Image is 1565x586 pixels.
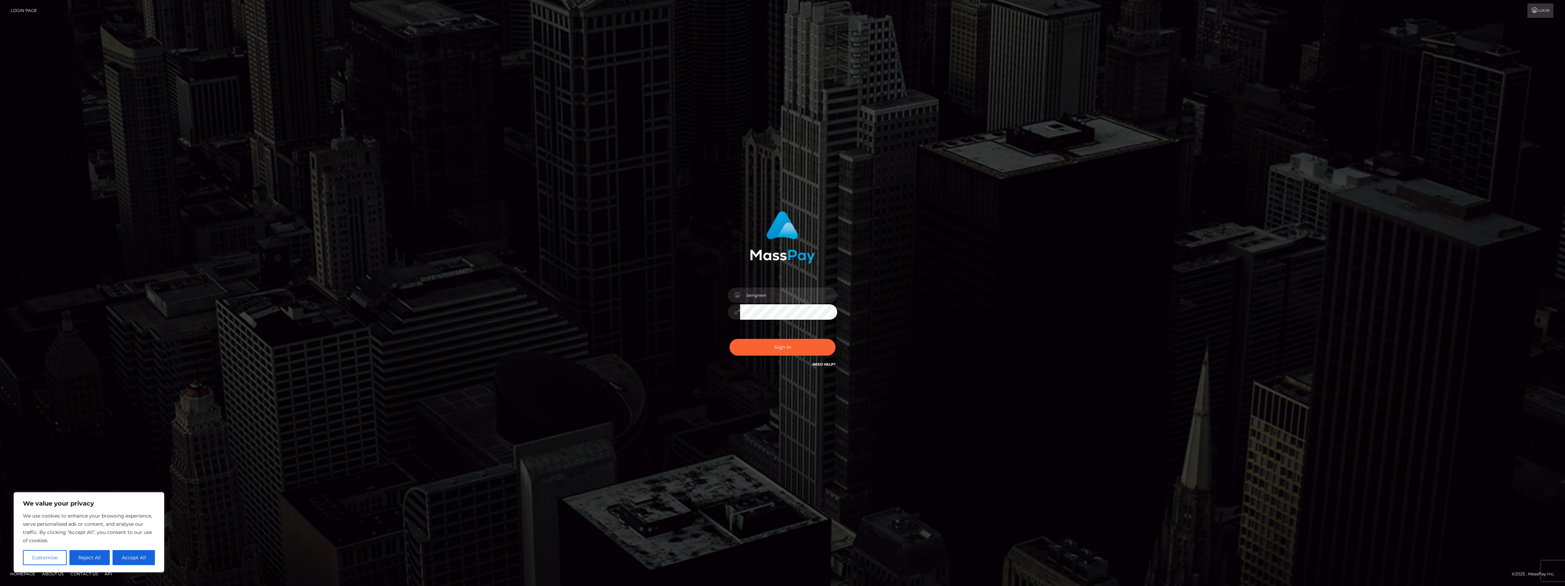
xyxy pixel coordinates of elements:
a: Login [1527,3,1553,18]
p: We use cookies to enhance your browsing experience, serve personalised ads or content, and analys... [23,512,155,545]
button: Sign in [729,339,836,356]
a: Login Page [11,3,37,18]
a: About Us [39,569,66,579]
button: Accept All [113,550,155,565]
div: © 2025 , MassPay Inc. [1512,570,1560,578]
button: Reject All [69,550,110,565]
button: Customise [23,550,67,565]
img: MassPay Login [750,211,815,264]
p: We value your privacy [23,499,155,508]
a: Need Help? [813,362,836,367]
a: Homepage [8,569,38,579]
a: Contact Us [68,569,101,579]
a: API [102,569,115,579]
div: We value your privacy [14,492,164,572]
input: Username... [740,288,837,303]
